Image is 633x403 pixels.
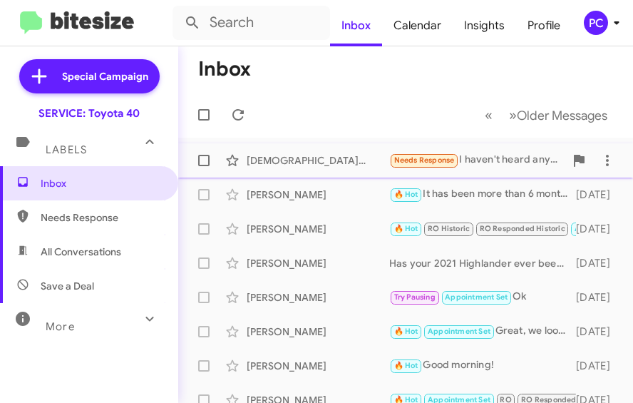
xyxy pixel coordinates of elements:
span: Appointment Set [445,292,508,302]
div: [DATE] [576,325,622,339]
div: [PERSON_NAME] [247,325,389,339]
div: PC [584,11,608,35]
nav: Page navigation example [477,101,616,130]
a: Insights [453,5,516,46]
div: It has been more than 6 months since your last visit, which is recommended by [PERSON_NAME]. [389,186,576,203]
button: PC [572,11,617,35]
span: 🔥 Hot [394,224,418,233]
span: Inbox [41,176,162,190]
a: Special Campaign [19,59,160,93]
span: All Conversations [41,245,121,259]
span: Needs Response [41,210,162,225]
div: [DEMOGRAPHIC_DATA][PERSON_NAME] [247,153,389,168]
div: Good morning! [389,357,576,374]
button: Previous [476,101,501,130]
input: Search [173,6,330,40]
div: [DATE] [576,290,622,305]
span: RO Responded Historic [480,224,565,233]
span: Appointment Set [428,327,490,336]
div: Thank you [389,220,576,237]
span: 🔥 Hot [394,361,418,370]
div: [DATE] [576,359,622,373]
div: SERVICE: Toyota 40 [38,106,140,121]
a: Calendar [382,5,453,46]
span: More [46,320,75,333]
button: Next [500,101,616,130]
a: Inbox [330,5,382,46]
div: [PERSON_NAME] [247,290,389,305]
div: [DATE] [576,222,622,236]
span: 🔥 Hot [394,190,418,199]
span: « [485,106,493,124]
div: Ok [389,289,576,305]
a: Profile [516,5,572,46]
span: Labels [46,143,87,156]
div: [PERSON_NAME] [247,222,389,236]
span: 🔥 Hot [394,327,418,336]
div: Has your 2021 Highlander ever been here before, I don't see it under your name or number? [389,256,576,270]
span: Needs Response [394,155,455,165]
span: RO Historic [428,224,470,233]
span: Save a Deal [41,279,94,293]
div: [DATE] [576,256,622,270]
span: » [509,106,517,124]
span: Try Pausing [394,292,436,302]
div: [PERSON_NAME] [247,359,389,373]
div: I haven't heard anything - does that mean I do not need any service? [389,152,565,168]
div: [DATE] [576,188,622,202]
div: Great, we look forward to seeing you [DATE][DATE] 9:40 [389,323,576,340]
span: Older Messages [517,108,607,123]
div: [PERSON_NAME] [247,188,389,202]
span: Special Campaign [62,69,148,83]
div: [PERSON_NAME] [247,256,389,270]
h1: Inbox [198,58,251,81]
